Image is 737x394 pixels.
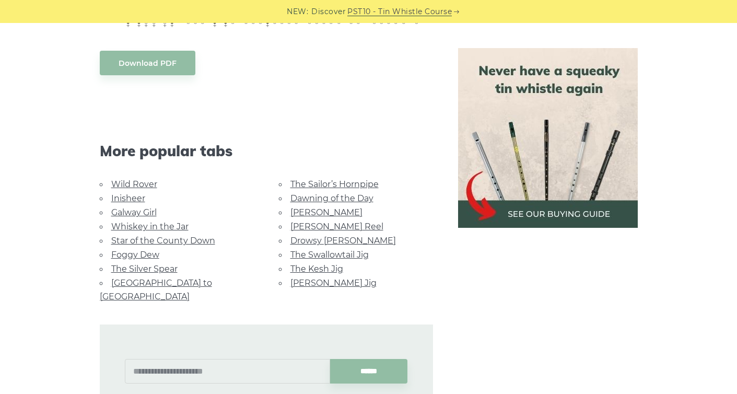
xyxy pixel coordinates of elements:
a: Download PDF [100,51,195,75]
a: Drowsy [PERSON_NAME] [290,236,396,246]
a: Whiskey in the Jar [111,222,189,231]
img: tin whistle buying guide [458,48,638,228]
a: [PERSON_NAME] Jig [290,278,377,288]
span: Discover [311,6,346,18]
a: Galway Girl [111,207,157,217]
a: Dawning of the Day [290,193,373,203]
a: PST10 - Tin Whistle Course [347,6,452,18]
a: [PERSON_NAME] [290,207,362,217]
a: Star of the County Down [111,236,215,246]
span: More popular tabs [100,142,433,160]
a: The Swallowtail Jig [290,250,369,260]
a: Inisheer [111,193,145,203]
a: The Kesh Jig [290,264,343,274]
a: Wild Rover [111,179,157,189]
span: NEW: [287,6,308,18]
a: Foggy Dew [111,250,159,260]
a: [PERSON_NAME] Reel [290,222,383,231]
a: [GEOGRAPHIC_DATA] to [GEOGRAPHIC_DATA] [100,278,212,302]
a: The Sailor’s Hornpipe [290,179,379,189]
a: The Silver Spear [111,264,178,274]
